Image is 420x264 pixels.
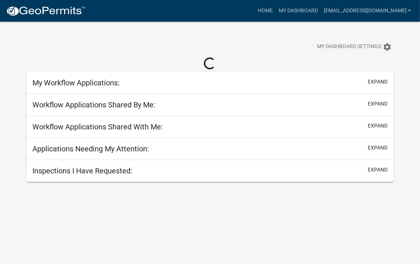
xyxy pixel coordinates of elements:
[276,4,321,18] a: My Dashboard
[368,78,388,86] button: expand
[32,78,120,87] h5: My Workflow Applications:
[32,100,155,109] h5: Workflow Applications Shared By Me:
[32,166,132,175] h5: Inspections I Have Requested:
[255,4,276,18] a: Home
[317,43,381,51] span: My Dashboard Settings
[368,100,388,108] button: expand
[321,4,414,18] a: [EMAIL_ADDRESS][DOMAIN_NAME]
[32,122,163,131] h5: Workflow Applications Shared With Me:
[368,122,388,130] button: expand
[368,166,388,174] button: expand
[311,40,398,54] button: My Dashboard Settingssettings
[368,144,388,152] button: expand
[383,43,392,51] i: settings
[32,144,149,153] h5: Applications Needing My Attention:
